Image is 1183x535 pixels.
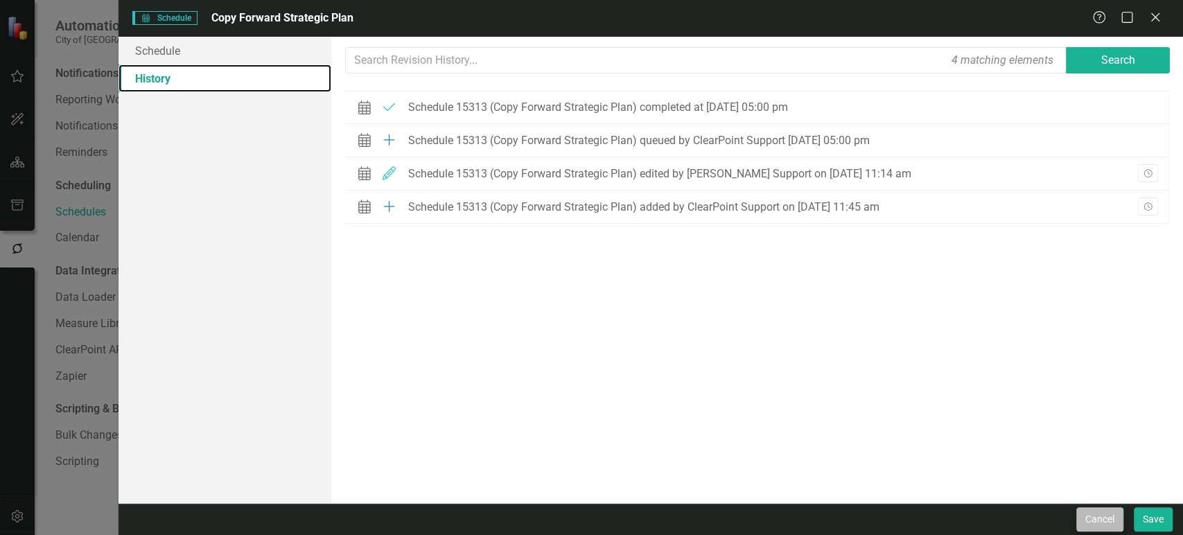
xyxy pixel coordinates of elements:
[119,64,331,92] a: History
[948,49,1057,71] div: 4 matching elements
[408,201,879,213] div: Schedule 15313 (Copy Forward Strategic Plan) added by ClearPoint Support on [DATE] 11:45 am
[345,47,1067,73] input: Search Revision History...
[1134,507,1173,532] button: Save
[1066,47,1170,73] button: Search
[119,37,331,64] a: Schedule
[408,101,788,114] div: Schedule 15313 (Copy Forward Strategic Plan) completed at [DATE] 05:00 pm
[132,11,198,25] span: Schedule
[211,11,353,24] span: Copy Forward Strategic Plan
[408,134,870,147] div: Schedule 15313 (Copy Forward Strategic Plan) queued by ClearPoint Support [DATE] 05:00 pm
[1076,507,1123,532] button: Cancel
[408,168,911,180] div: Schedule 15313 (Copy Forward Strategic Plan) edited by [PERSON_NAME] Support on [DATE] 11:14 am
